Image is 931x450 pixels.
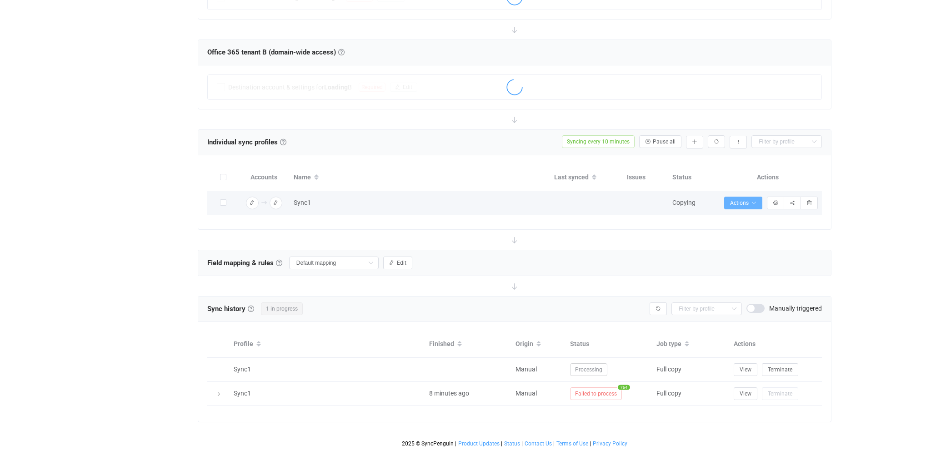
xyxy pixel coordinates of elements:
[239,172,289,183] div: Accounts
[294,198,311,208] span: Sync1
[652,336,729,352] div: Job type
[553,440,555,447] span: |
[383,257,412,269] button: Edit
[671,302,742,315] input: Filter by profile
[570,363,607,376] span: Processing
[730,200,756,206] span: Actions
[550,170,622,185] div: Last synced
[592,440,628,447] a: Privacy Policy
[234,390,251,397] span: Sync1
[622,172,668,183] div: Issues
[289,257,379,269] input: Select
[207,45,345,59] span: Office 365 tenant B (domain-wide access)
[501,440,502,447] span: |
[525,440,552,447] span: Contact Us
[769,305,822,312] span: Manually triggered
[768,366,792,373] span: Terminate
[672,199,696,206] span: Copying
[504,440,521,447] a: Status
[768,391,792,397] span: Terminate
[556,440,589,447] a: Terms of Use
[656,390,681,397] span: Full copy
[207,256,282,270] span: Field mapping & rules
[762,387,798,400] button: Terminate
[511,336,566,352] div: Origin
[618,385,630,390] span: 764
[740,391,751,397] span: View
[570,387,622,400] span: Failed to process
[734,366,757,373] a: View
[734,390,757,397] a: View
[562,135,635,148] span: Syncing every 10 minutes
[511,364,566,375] div: Manual
[556,440,588,447] span: Terms of Use
[729,339,822,349] div: Actions
[734,363,757,376] button: View
[234,366,251,373] span: Sync1
[429,390,469,397] span: 8 minutes ago
[593,440,627,447] span: Privacy Policy
[261,302,303,315] span: 1 in progress
[724,197,762,209] button: Actions
[668,172,713,183] div: Status
[653,138,676,145] span: Pause all
[425,336,511,352] div: Finished
[524,440,552,447] a: Contact Us
[566,339,652,349] div: Status
[762,363,798,376] button: Terminate
[713,172,822,183] div: Actions
[229,336,425,352] div: Profile
[458,440,500,447] a: Product Updates
[590,440,591,447] span: |
[751,135,822,148] input: Filter by profile
[397,260,406,266] span: Edit
[207,138,278,146] span: Individual sync profiles
[455,440,456,447] span: |
[734,387,757,400] button: View
[207,305,245,313] span: Sync history
[521,440,523,447] span: |
[402,440,454,447] span: 2025 © SyncPenguin
[511,388,566,399] div: Manual
[740,366,751,373] span: View
[656,366,681,373] span: Full copy
[639,135,681,148] button: Pause all
[289,170,550,185] div: Name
